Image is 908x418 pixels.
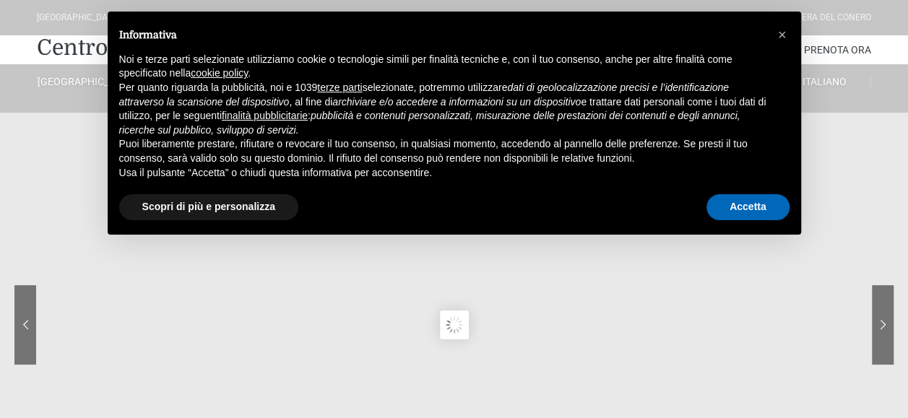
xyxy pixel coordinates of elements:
button: finalità pubblicitarie [222,109,308,123]
p: Puoi liberamente prestare, rifiutare o revocare il tuo consenso, in qualsiasi momento, accedendo ... [119,137,766,165]
a: Prenota Ora [804,35,871,64]
div: Riviera Del Conero [787,11,871,25]
a: Italiano [779,75,871,88]
button: terze parti [317,81,362,95]
p: Usa il pulsante “Accetta” o chiudi questa informativa per acconsentire. [119,166,766,180]
span: × [778,27,787,43]
button: Scopri di più e personalizza [119,194,298,220]
span: Italiano [803,76,847,87]
button: Accetta [706,194,790,220]
em: archiviare e/o accedere a informazioni su un dispositivo [332,96,581,108]
a: [GEOGRAPHIC_DATA] [37,75,129,88]
em: dati di geolocalizzazione precisi e l’identificazione attraverso la scansione del dispositivo [119,82,729,108]
button: Chiudi questa informativa [771,23,794,46]
a: Centro Vacanze De Angelis [37,33,316,62]
p: Per quanto riguarda la pubblicità, noi e 1039 selezionate, potremmo utilizzare , al fine di e tra... [119,81,766,137]
a: cookie policy [191,67,248,79]
p: Noi e terze parti selezionate utilizziamo cookie o tecnologie simili per finalità tecniche e, con... [119,53,766,81]
em: pubblicità e contenuti personalizzati, misurazione delle prestazioni dei contenuti e degli annunc... [119,110,740,136]
div: [GEOGRAPHIC_DATA] [37,11,120,25]
h2: Informativa [119,29,766,41]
